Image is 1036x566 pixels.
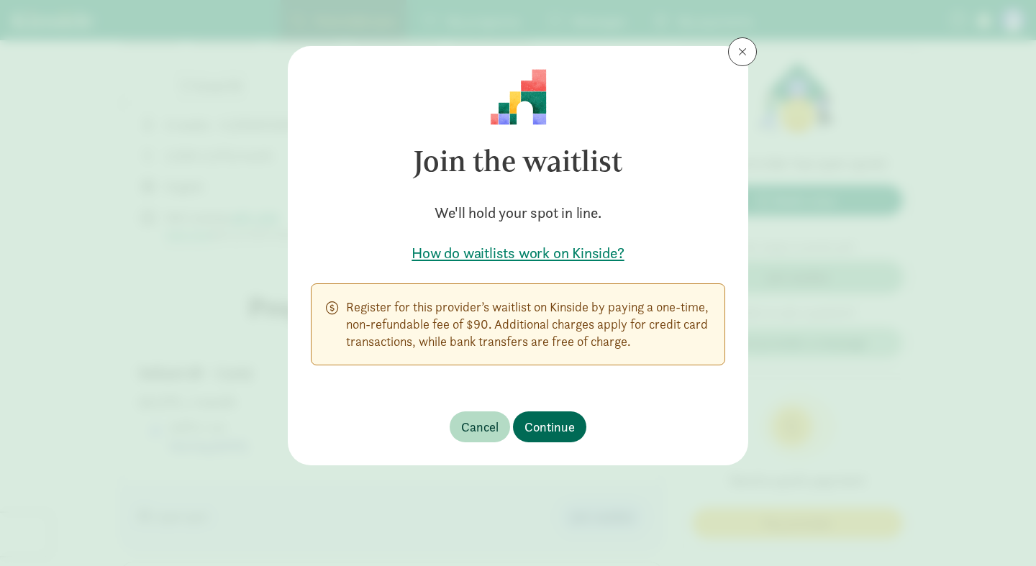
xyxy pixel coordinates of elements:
a: How do waitlists work on Kinside? [311,243,725,263]
button: Cancel [450,411,510,442]
p: Register for this provider’s waitlist on Kinside by paying a one-time, non-refundable fee of $90.... [346,298,710,350]
button: Continue [513,411,586,442]
span: Cancel [461,417,499,437]
h3: Join the waitlist [311,125,725,197]
h5: We'll hold your spot in line. [311,203,725,223]
span: Continue [524,417,575,437]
